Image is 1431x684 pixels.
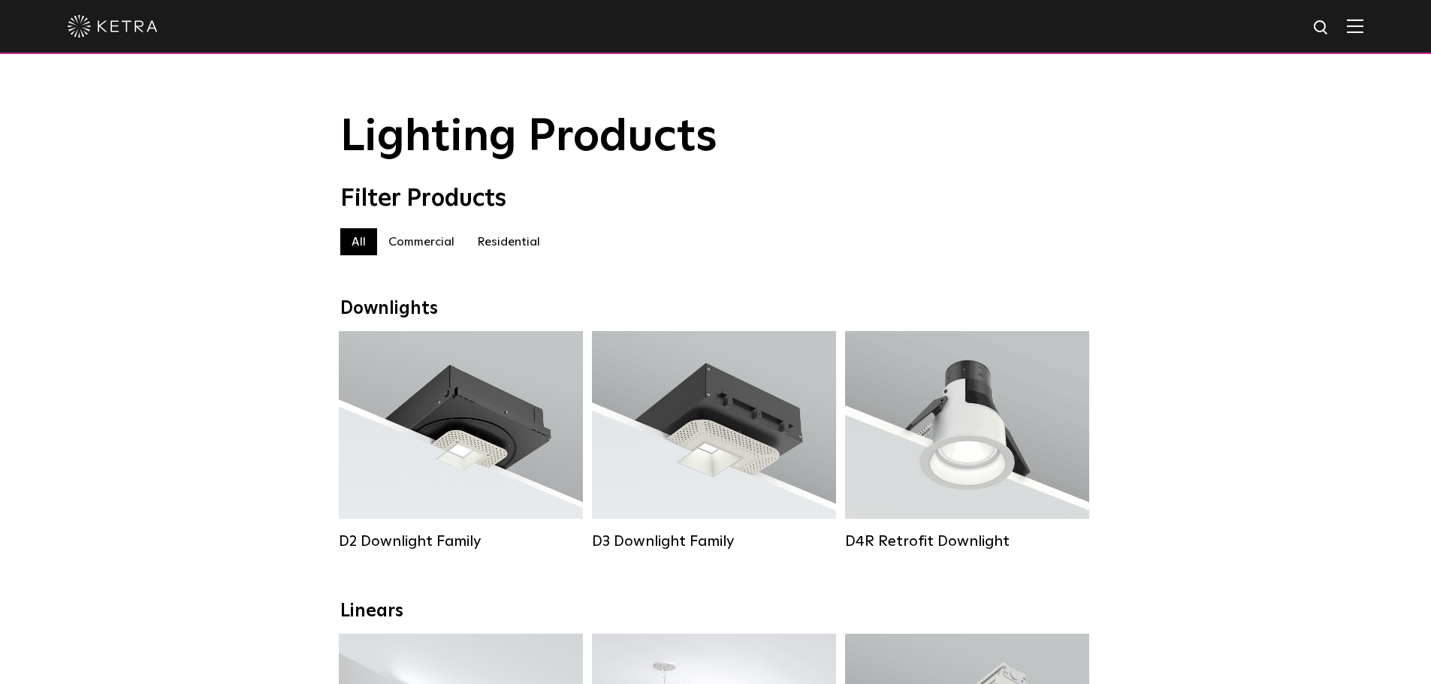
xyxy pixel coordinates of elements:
div: D3 Downlight Family [592,532,836,550]
div: Filter Products [340,185,1091,213]
a: D3 Downlight Family Lumen Output:700 / 900 / 1100Colors:White / Black / Silver / Bronze / Paintab... [592,331,836,550]
img: Hamburger%20Nav.svg [1347,19,1363,33]
div: D2 Downlight Family [339,532,583,550]
a: D2 Downlight Family Lumen Output:1200Colors:White / Black / Gloss Black / Silver / Bronze / Silve... [339,331,583,550]
div: Downlights [340,298,1091,320]
div: D4R Retrofit Downlight [845,532,1089,550]
label: Residential [466,228,551,255]
label: Commercial [377,228,466,255]
span: Lighting Products [340,115,717,160]
div: Linears [340,601,1091,622]
img: search icon [1312,19,1331,38]
img: ketra-logo-2019-white [68,15,158,38]
label: All [340,228,377,255]
a: D4R Retrofit Downlight Lumen Output:800Colors:White / BlackBeam Angles:15° / 25° / 40° / 60°Watta... [845,331,1089,550]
